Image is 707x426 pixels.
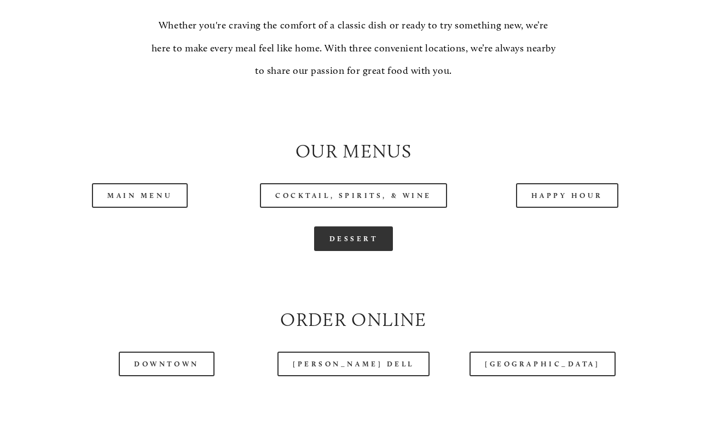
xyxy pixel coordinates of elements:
a: [PERSON_NAME] Dell [277,352,430,376]
a: Main Menu [92,183,188,208]
a: Dessert [314,226,393,251]
a: Cocktail, Spirits, & Wine [260,183,447,208]
h2: Order Online [43,307,665,333]
a: Downtown [119,352,214,376]
a: Happy Hour [516,183,619,208]
h2: Our Menus [43,138,665,165]
a: [GEOGRAPHIC_DATA] [470,352,615,376]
